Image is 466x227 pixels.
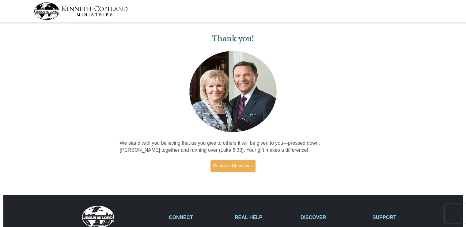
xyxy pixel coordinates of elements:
h2: CONNECT [169,214,228,220]
a: Return to Homepage [210,160,256,172]
h2: DISCOVER [301,214,366,220]
h2: SUPPORT [373,214,432,220]
h2: REAL HELP [235,214,294,220]
p: We stand with you believing that as you give to others it will be given to you—pressed down, [PER... [120,140,347,154]
img: kcm-header-logo.svg [34,2,128,20]
img: Kenneth and Gloria [188,50,278,134]
h1: Thank you! [120,34,347,44]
